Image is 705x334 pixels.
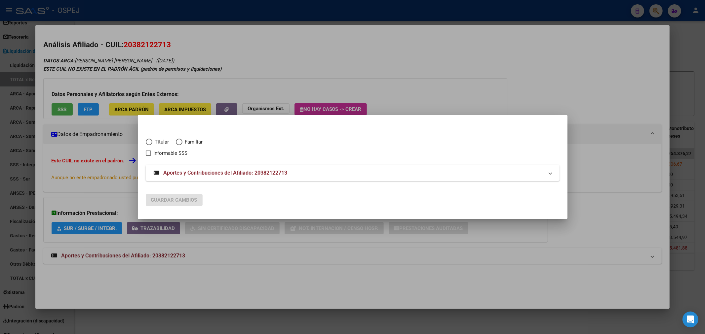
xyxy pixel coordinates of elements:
[152,138,169,146] span: Titular
[146,194,203,206] button: Guardar Cambios
[151,197,197,203] span: Guardar Cambios
[182,138,203,146] span: Familiar
[146,140,210,146] mat-radio-group: Elija una opción
[154,149,188,157] span: Informable SSS
[164,170,288,176] span: Aportes y Contribuciones del Afiliado: 20382122713
[146,165,560,181] mat-expansion-panel-header: Aportes y Contribuciones del Afiliado: 20382122713
[683,312,698,327] div: Open Intercom Messenger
